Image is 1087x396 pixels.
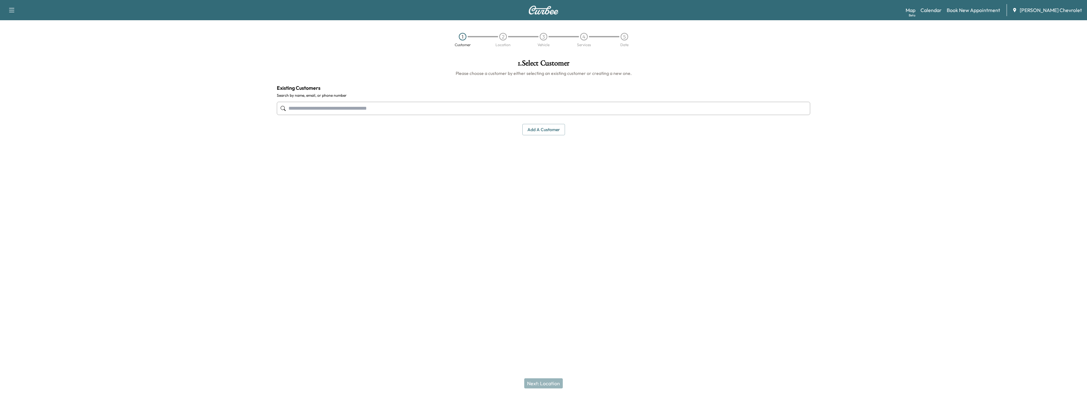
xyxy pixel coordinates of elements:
[499,33,507,40] div: 2
[620,43,629,47] div: Date
[577,43,591,47] div: Services
[277,59,810,70] h1: 1 . Select Customer
[522,124,565,136] button: Add a customer
[277,93,810,98] label: Search by name, email, or phone number
[1020,6,1082,14] span: [PERSON_NAME] Chevrolet
[277,84,810,92] h4: Existing Customers
[455,43,471,47] div: Customer
[537,43,550,47] div: Vehicle
[540,33,547,40] div: 3
[621,33,628,40] div: 5
[459,33,466,40] div: 1
[947,6,1000,14] a: Book New Appointment
[528,6,559,15] img: Curbee Logo
[495,43,511,47] div: Location
[580,33,588,40] div: 4
[906,6,915,14] a: MapBeta
[909,13,915,18] div: Beta
[277,70,810,76] h6: Please choose a customer by either selecting an existing customer or creating a new one.
[920,6,942,14] a: Calendar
